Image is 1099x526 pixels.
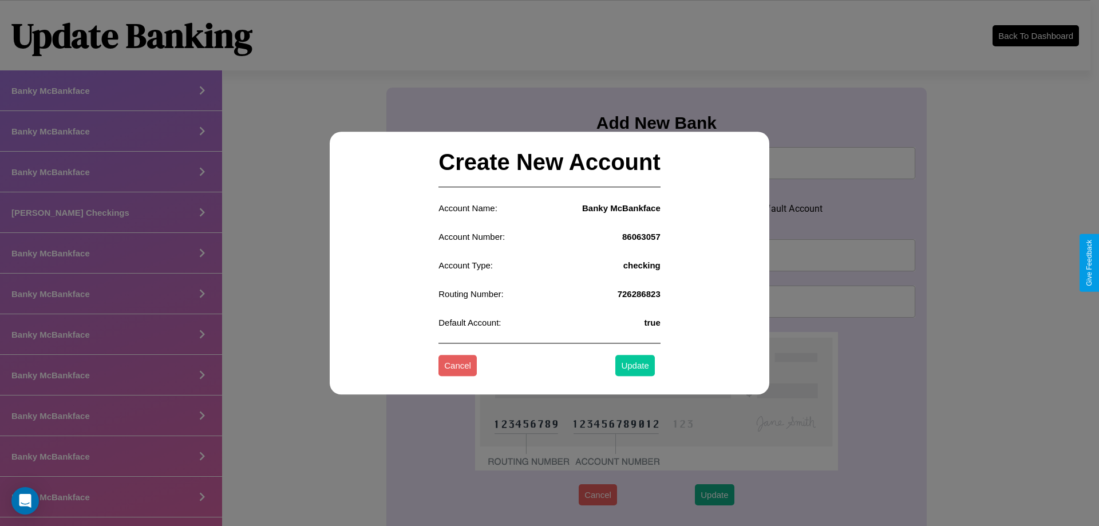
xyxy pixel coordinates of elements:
p: Routing Number: [438,286,503,302]
button: Update [615,355,654,377]
h4: Banky McBankface [582,203,661,213]
h4: true [644,318,660,327]
button: Cancel [438,355,477,377]
p: Account Type: [438,258,493,273]
h4: checking [623,260,661,270]
h2: Create New Account [438,138,661,187]
h4: 86063057 [622,232,661,242]
p: Account Name: [438,200,497,216]
h4: 726286823 [618,289,661,299]
div: Open Intercom Messenger [11,487,39,515]
p: Default Account: [438,315,501,330]
p: Account Number: [438,229,505,244]
div: Give Feedback [1085,240,1093,286]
